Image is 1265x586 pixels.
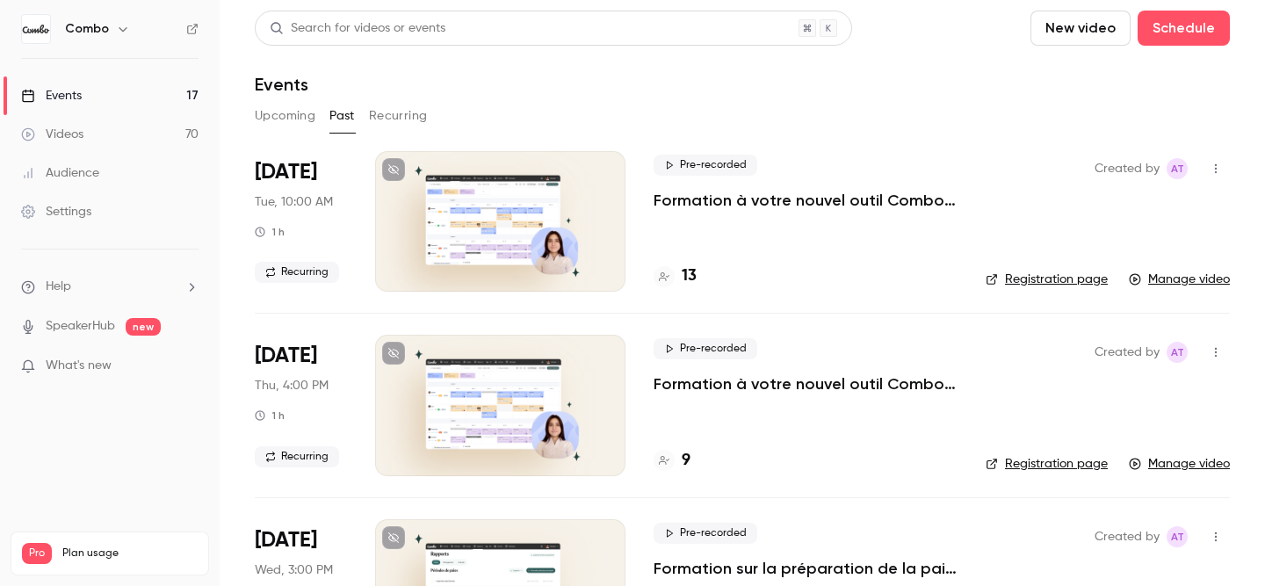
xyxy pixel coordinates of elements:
[1095,342,1160,363] span: Created by
[986,455,1108,473] a: Registration page
[986,271,1108,288] a: Registration page
[654,190,958,211] a: Formation à votre nouvel outil Combo 🚀
[22,543,52,564] span: Pro
[255,225,285,239] div: 1 h
[62,546,198,561] span: Plan usage
[255,74,308,95] h1: Events
[255,158,317,186] span: [DATE]
[1171,342,1184,363] span: AT
[255,446,339,467] span: Recurring
[1129,455,1230,473] a: Manage video
[1095,526,1160,547] span: Created by
[654,373,958,394] a: Formation à votre nouvel outil Combo 🚀
[255,342,317,370] span: [DATE]
[21,87,82,105] div: Events
[1167,342,1188,363] span: Amandine Test
[21,164,99,182] div: Audience
[654,338,757,359] span: Pre-recorded
[21,278,199,296] li: help-dropdown-opener
[65,20,109,38] h6: Combo
[1138,11,1230,46] button: Schedule
[654,264,697,288] a: 13
[46,357,112,375] span: What's new
[369,102,428,130] button: Recurring
[682,449,690,473] h4: 9
[682,264,697,288] h4: 13
[255,409,285,423] div: 1 h
[1167,158,1188,179] span: Amandine Test
[21,203,91,221] div: Settings
[46,317,115,336] a: SpeakerHub
[255,262,339,283] span: Recurring
[329,102,355,130] button: Past
[654,558,958,579] a: Formation sur la préparation de la paie avec Combo 🧾
[270,19,445,38] div: Search for videos or events
[255,151,347,292] div: Sep 2 Tue, 10:00 AM (Europe/Paris)
[654,523,757,544] span: Pre-recorded
[255,526,317,554] span: [DATE]
[255,335,347,475] div: Aug 28 Thu, 4:00 PM (Europe/Paris)
[255,561,333,579] span: Wed, 3:00 PM
[1171,526,1184,547] span: AT
[654,155,757,176] span: Pre-recorded
[654,449,690,473] a: 9
[126,318,161,336] span: new
[255,377,329,394] span: Thu, 4:00 PM
[1167,526,1188,547] span: Amandine Test
[1129,271,1230,288] a: Manage video
[1095,158,1160,179] span: Created by
[1171,158,1184,179] span: AT
[255,193,333,211] span: Tue, 10:00 AM
[22,15,50,43] img: Combo
[255,102,315,130] button: Upcoming
[21,126,83,143] div: Videos
[46,278,71,296] span: Help
[1030,11,1131,46] button: New video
